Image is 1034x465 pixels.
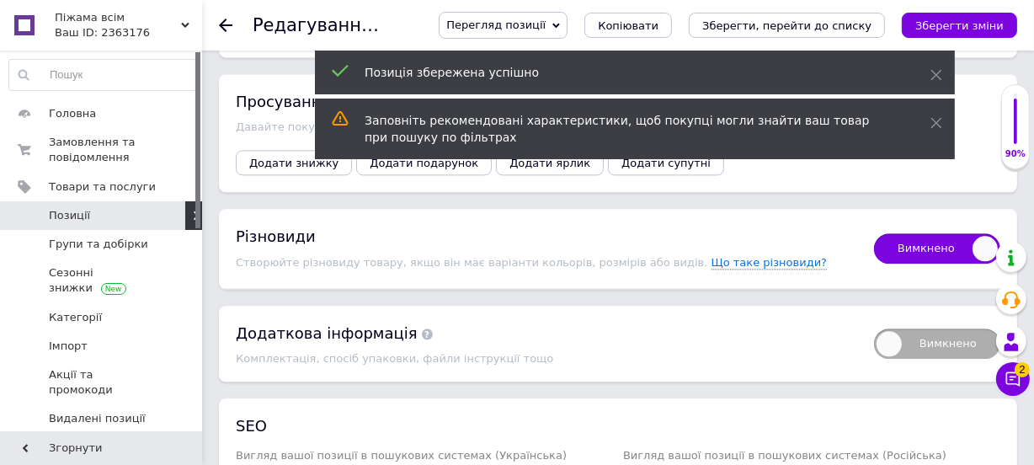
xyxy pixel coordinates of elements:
span: Імпорт [49,339,88,354]
div: Давайте покупцям додаткову вигоду [236,120,1000,133]
p: Комплект з бавовняного матеріалу на байку (70% бавовна, 30% поліестер) має гарну повітропроникніс... [17,80,229,220]
input: Пошук [9,60,197,90]
span: Групи та добірки [49,237,148,252]
p: Комплект выглядит стильно и гармонично - однотонный лонгслив с оригинальным печатным рисунком спе... [17,77,229,165]
h2: SEO [236,415,1000,436]
div: Ваш ID: 2363176 [55,25,202,40]
span: Що таке різновиди? [712,256,828,270]
span: Замовлення та повідомлення [49,135,156,165]
span: Вимкнено [874,233,1000,264]
span: Створюйте різновиду товару, якщо він має варіанти кольорів, розмірів або видів. [236,256,712,269]
div: Повернутися назад [219,19,232,32]
span: Товари та послуги [49,179,156,195]
p: Отправка товара в день заказа. [17,176,229,194]
span: Вимкнено [874,329,1000,359]
span: Копіювати [598,19,658,32]
button: Зберегти, перейти до списку [689,13,885,38]
span: Категорії [49,310,102,325]
p: Вигляд вашої позиції в пошукових системах (Українська) [236,449,613,462]
span: Перегляд позиції [446,19,546,31]
button: Копіювати [584,13,672,38]
div: Заповніть рекомендовані характеристики, щоб покупці могли знайти ваш товар при пошуку по фільтрах [365,112,888,146]
i: Зберегти, перейти до списку [702,19,871,32]
h1: Редагування позиції: Байковий жіночий комплект Vienetta бавовна [253,15,882,35]
span: Сезонні знижки [49,265,156,296]
div: 90% Якість заповнення [1001,84,1030,169]
div: Додаткова інформація [236,323,857,344]
span: Видалені позиції [49,411,146,426]
div: Різновиди [236,226,857,247]
div: Просування [236,91,1000,112]
span: 2 [1015,362,1030,377]
div: Комплектація, спосіб упаковки, файли інструкції тощо [236,352,857,365]
p: Байковий жіночий комплект - лонгслів з круглим вирізом; штани на гумці на манжетах. [17,17,229,69]
span: Акції та промокоди [49,367,156,398]
button: Додати знижку [236,150,352,175]
span: Позиції [49,208,90,223]
p: Вигляд вашої позиції в пошукових системах (Російська) [623,449,1000,462]
i: Зберегти зміни [915,19,1004,32]
body: Редактор, 81B1435E-A6EF-4108-BE75-A7F4B0CC07C7 [17,17,229,330]
div: 90% [1002,148,1029,160]
span: Додати знижку [249,157,338,169]
button: Чат з покупцем2 [996,362,1030,396]
div: Позиція збережена успішно [365,64,888,81]
button: Зберегти зміни [902,13,1017,38]
span: Піжама всім [55,10,181,25]
span: Головна [49,106,96,121]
